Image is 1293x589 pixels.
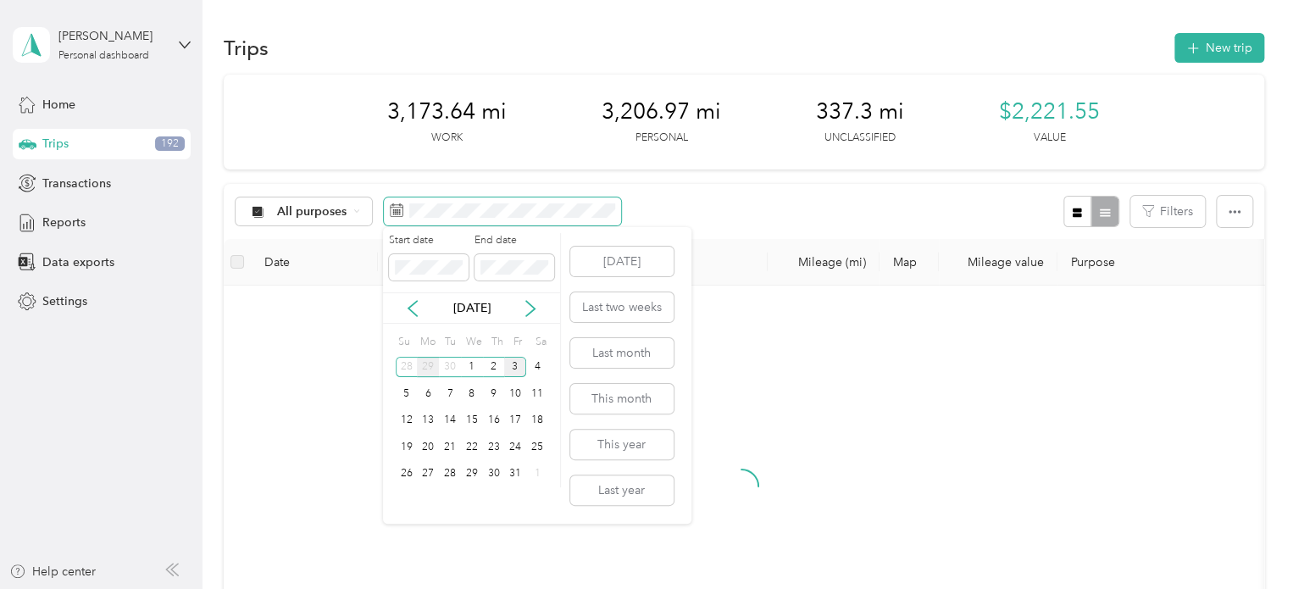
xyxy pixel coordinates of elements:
div: 17 [504,410,526,431]
div: 25 [526,436,548,458]
div: Su [396,330,412,353]
div: 1 [526,464,548,485]
div: 14 [439,410,461,431]
span: All purposes [277,206,347,218]
span: Trips [42,135,69,153]
button: This year [570,430,674,459]
div: 15 [461,410,483,431]
button: Last month [570,338,674,368]
div: 18 [526,410,548,431]
div: 5 [396,383,418,404]
div: Th [488,330,504,353]
div: We [463,330,483,353]
iframe: Everlance-gr Chat Button Frame [1198,494,1293,589]
div: 10 [504,383,526,404]
button: [DATE] [570,247,674,276]
div: 27 [417,464,439,485]
label: End date [474,233,554,248]
th: Mileage value [939,239,1057,286]
th: Date [251,239,378,286]
div: 24 [504,436,526,458]
span: $2,221.55 [999,98,1100,125]
button: Last two weeks [570,292,674,322]
span: 192 [155,136,185,152]
div: 20 [417,436,439,458]
th: Locations [378,239,768,286]
div: 23 [483,436,505,458]
div: 7 [439,383,461,404]
div: 29 [417,357,439,378]
span: 3,206.97 mi [602,98,721,125]
div: [PERSON_NAME] [58,27,164,45]
div: 4 [526,357,548,378]
div: 11 [526,383,548,404]
p: Personal [635,131,688,146]
span: 3,173.64 mi [387,98,507,125]
p: Unclassified [824,131,896,146]
span: Data exports [42,253,114,271]
div: 31 [504,464,526,485]
button: Last year [570,475,674,505]
div: 2 [483,357,505,378]
div: 8 [461,383,483,404]
div: 1 [461,357,483,378]
th: Mileage (mi) [768,239,880,286]
div: 6 [417,383,439,404]
div: 21 [439,436,461,458]
div: 16 [483,410,505,431]
span: Reports [42,214,86,231]
h1: Trips [224,39,269,57]
p: [DATE] [436,299,508,317]
div: 13 [417,410,439,431]
div: 30 [483,464,505,485]
span: Settings [42,292,87,310]
div: 28 [439,464,461,485]
button: New trip [1174,33,1264,63]
div: 19 [396,436,418,458]
div: 9 [483,383,505,404]
button: Filters [1130,196,1205,227]
div: 22 [461,436,483,458]
div: Sa [532,330,548,353]
div: 28 [396,357,418,378]
button: Help center [9,563,96,581]
span: Transactions [42,175,111,192]
th: Map [880,239,939,286]
div: Fr [510,330,526,353]
div: 12 [396,410,418,431]
label: Start date [389,233,469,248]
div: 29 [461,464,483,485]
button: This month [570,384,674,414]
div: Tu [441,330,458,353]
span: 337.3 mi [816,98,904,125]
div: 26 [396,464,418,485]
div: 3 [504,357,526,378]
p: Work [431,131,463,146]
p: Value [1034,131,1066,146]
div: Personal dashboard [58,51,149,61]
div: 30 [439,357,461,378]
div: Mo [418,330,436,353]
span: Home [42,96,75,114]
